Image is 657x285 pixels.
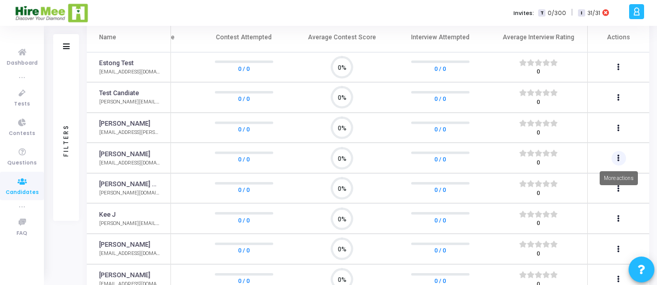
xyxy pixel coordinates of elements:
[99,58,134,68] a: Estong Test
[99,149,150,159] a: [PERSON_NAME]
[99,189,160,197] div: [PERSON_NAME][DOMAIN_NAME][EMAIL_ADDRESS][DOMAIN_NAME]
[99,98,160,106] div: [PERSON_NAME][EMAIL_ADDRESS][DOMAIN_NAME]
[9,129,35,138] span: Contests
[238,245,249,256] a: 0 / 0
[238,185,249,195] a: 0 / 0
[538,9,545,17] span: T
[99,250,160,258] div: [EMAIL_ADDRESS][DOMAIN_NAME]
[434,245,446,256] a: 0 / 0
[14,100,30,109] span: Tests
[571,7,573,18] span: |
[600,171,638,185] div: More actions
[578,9,585,17] span: I
[519,219,558,228] div: 0
[434,154,446,164] a: 0 / 0
[61,83,71,197] div: Filters
[99,220,160,228] div: [PERSON_NAME][EMAIL_ADDRESS][DOMAIN_NAME]
[99,68,160,76] div: [EMAIL_ADDRESS][DOMAIN_NAME]
[7,159,37,168] span: Questions
[519,129,558,138] div: 0
[99,271,150,280] a: [PERSON_NAME]
[99,88,139,98] a: Test Candiate
[99,240,150,250] a: [PERSON_NAME]
[519,189,558,198] div: 0
[14,3,89,23] img: logo
[238,215,249,225] a: 0 / 0
[489,23,587,52] th: Average Interview Rating
[99,210,116,220] a: Kee J
[238,94,249,104] a: 0 / 0
[434,215,446,225] a: 0 / 0
[519,159,558,168] div: 0
[7,59,38,68] span: Dashboard
[547,9,566,18] span: 0/300
[99,119,150,129] a: [PERSON_NAME]
[99,33,116,42] div: Name
[99,159,160,167] div: [EMAIL_ADDRESS][DOMAIN_NAME]
[195,23,293,52] th: Contest Attempted
[587,9,600,18] span: 31/31
[6,188,39,197] span: Candidates
[238,154,249,164] a: 0 / 0
[293,23,391,52] th: Average Contest Score
[238,124,249,134] a: 0 / 0
[434,124,446,134] a: 0 / 0
[513,9,534,18] label: Invites:
[99,129,160,137] div: [EMAIL_ADDRESS][PERSON_NAME][DOMAIN_NAME]
[238,63,249,73] a: 0 / 0
[519,68,558,77] div: 0
[434,63,446,73] a: 0 / 0
[519,98,558,107] div: 0
[587,23,649,52] th: Actions
[17,229,27,238] span: FAQ
[99,179,160,189] a: [PERSON_NAME] Upgrad
[434,185,446,195] a: 0 / 0
[519,250,558,259] div: 0
[434,94,446,104] a: 0 / 0
[391,23,489,52] th: Interview Attempted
